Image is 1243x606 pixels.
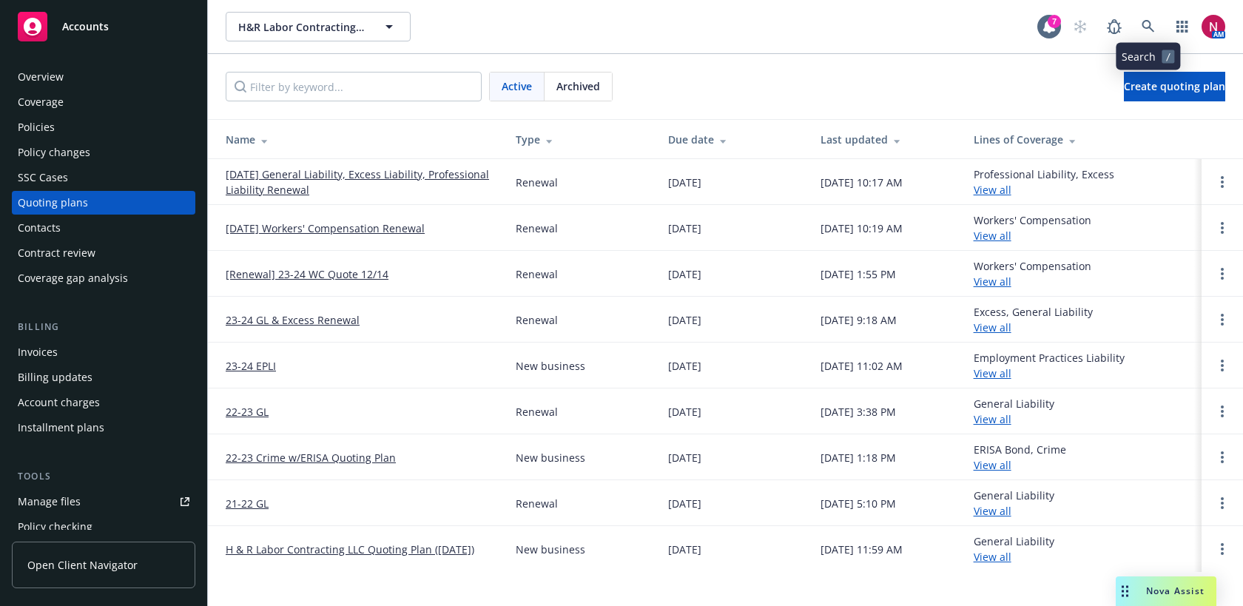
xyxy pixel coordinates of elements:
[974,488,1054,519] div: General Liability
[821,266,896,282] div: [DATE] 1:55 PM
[1124,79,1225,93] span: Create quoting plan
[1116,576,1216,606] button: Nova Assist
[821,132,949,147] div: Last updated
[12,469,195,484] div: Tools
[1213,403,1231,420] a: Open options
[1213,540,1231,558] a: Open options
[226,542,474,557] a: H & R Labor Contracting LLC Quoting Plan ([DATE])
[668,266,701,282] div: [DATE]
[974,458,1011,472] a: View all
[1213,357,1231,374] a: Open options
[1202,15,1225,38] img: photo
[516,358,585,374] div: New business
[974,212,1091,243] div: Workers' Compensation
[668,132,797,147] div: Due date
[1124,72,1225,101] a: Create quoting plan
[1213,494,1231,512] a: Open options
[1213,265,1231,283] a: Open options
[668,312,701,328] div: [DATE]
[12,515,195,539] a: Policy checking
[1133,12,1163,41] a: Search
[226,496,269,511] a: 21-22 GL
[821,175,903,190] div: [DATE] 10:17 AM
[974,183,1011,197] a: View all
[668,450,701,465] div: [DATE]
[516,312,558,328] div: Renewal
[516,496,558,511] div: Renewal
[1099,12,1129,41] a: Report a Bug
[668,220,701,236] div: [DATE]
[18,141,90,164] div: Policy changes
[974,132,1190,147] div: Lines of Coverage
[1213,173,1231,191] a: Open options
[12,115,195,139] a: Policies
[12,6,195,47] a: Accounts
[974,533,1054,565] div: General Liability
[1213,219,1231,237] a: Open options
[516,404,558,420] div: Renewal
[18,266,128,290] div: Coverage gap analysis
[226,12,411,41] button: H&R Labor Contracting LLC
[18,191,88,215] div: Quoting plans
[226,450,396,465] a: 22-23 Crime w/ERISA Quoting Plan
[974,258,1091,289] div: Workers' Compensation
[516,542,585,557] div: New business
[226,132,492,147] div: Name
[974,350,1125,381] div: Employment Practices Liability
[226,166,492,198] a: [DATE] General Liability, Excess Liability, Professional Liability Renewal
[974,304,1093,335] div: Excess, General Liability
[1146,585,1205,597] span: Nova Assist
[974,396,1054,427] div: General Liability
[18,340,58,364] div: Invoices
[226,312,360,328] a: 23-24 GL & Excess Renewal
[12,90,195,114] a: Coverage
[62,21,109,33] span: Accounts
[668,542,701,557] div: [DATE]
[12,191,195,215] a: Quoting plans
[1213,448,1231,466] a: Open options
[821,312,897,328] div: [DATE] 9:18 AM
[1168,12,1197,41] a: Switch app
[18,216,61,240] div: Contacts
[502,78,532,94] span: Active
[18,515,92,539] div: Policy checking
[18,90,64,114] div: Coverage
[18,490,81,514] div: Manage files
[18,366,92,389] div: Billing updates
[974,412,1011,426] a: View all
[974,320,1011,334] a: View all
[18,166,68,189] div: SSC Cases
[556,78,600,94] span: Archived
[974,550,1011,564] a: View all
[821,358,903,374] div: [DATE] 11:02 AM
[974,504,1011,518] a: View all
[18,416,104,440] div: Installment plans
[974,442,1066,473] div: ERISA Bond, Crime
[18,391,100,414] div: Account charges
[12,166,195,189] a: SSC Cases
[226,220,425,236] a: [DATE] Workers' Compensation Renewal
[668,404,701,420] div: [DATE]
[821,496,896,511] div: [DATE] 5:10 PM
[18,115,55,139] div: Policies
[821,542,903,557] div: [DATE] 11:59 AM
[226,72,482,101] input: Filter by keyword...
[1213,311,1231,329] a: Open options
[1065,12,1095,41] a: Start snowing
[12,366,195,389] a: Billing updates
[12,391,195,414] a: Account charges
[1116,576,1134,606] div: Drag to move
[1048,15,1061,28] div: 7
[668,496,701,511] div: [DATE]
[516,266,558,282] div: Renewal
[516,220,558,236] div: Renewal
[974,229,1011,243] a: View all
[238,19,366,35] span: H&R Labor Contracting LLC
[226,358,276,374] a: 23-24 EPLI
[12,241,195,265] a: Contract review
[27,557,138,573] span: Open Client Navigator
[12,416,195,440] a: Installment plans
[516,450,585,465] div: New business
[12,216,195,240] a: Contacts
[974,275,1011,289] a: View all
